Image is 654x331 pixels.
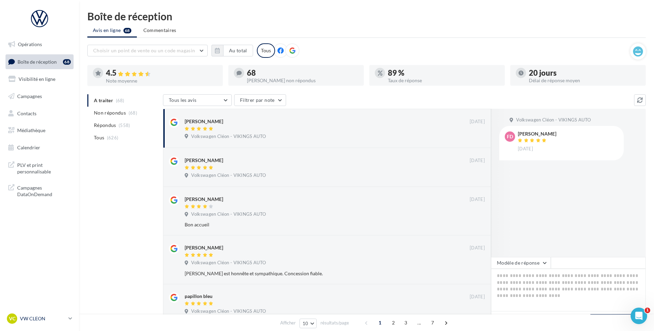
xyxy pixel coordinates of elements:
span: Non répondus [94,109,126,116]
span: Commentaires [143,27,176,34]
button: Au total [211,45,253,56]
a: Campagnes [4,89,75,104]
button: Choisir un point de vente ou un code magasin [87,45,208,56]
div: papillon bleu [185,293,212,300]
span: Afficher [280,320,296,326]
span: Tous [94,134,104,141]
span: 7 [427,317,438,328]
button: Tous les avis [163,94,232,106]
div: [PERSON_NAME] [185,244,223,251]
span: Volkswagen Cléon - VIKINGS AUTO [191,172,266,179]
span: ... [414,317,425,328]
button: Filtrer par note [234,94,286,106]
a: Visibilité en ligne [4,72,75,86]
div: [PERSON_NAME] est honnête et sympathique. Concession fiable. [185,270,440,277]
span: 2 [388,317,399,328]
span: (68) [129,110,137,116]
button: Modèle de réponse [491,257,551,269]
div: 68 [247,69,358,77]
div: 68 [63,59,71,65]
span: [DATE] [470,196,485,203]
p: VW CLEON [20,315,66,322]
span: 10 [303,321,308,326]
a: Contacts [4,106,75,121]
span: 1 [374,317,385,328]
div: Boîte de réception [87,11,646,21]
div: Tous [257,43,275,58]
div: Bon accueil [185,221,440,228]
div: [PERSON_NAME] [185,118,223,125]
span: Médiathèque [17,127,45,133]
div: [PERSON_NAME] [518,131,556,136]
span: 1 [645,308,650,313]
span: résultats/page [320,320,349,326]
span: 3 [400,317,411,328]
span: Répondus [94,122,116,129]
span: Campagnes DataOnDemand [17,183,71,198]
span: Calendrier [17,145,40,150]
a: Boîte de réception68 [4,54,75,69]
iframe: Intercom live chat [631,308,647,324]
button: 10 [299,319,317,328]
div: [PERSON_NAME] non répondus [247,78,358,83]
span: Boîte de réception [18,58,57,64]
div: Délai de réponse moyen [529,78,640,83]
a: Opérations [4,37,75,52]
span: PLV et print personnalisable [17,160,71,175]
span: Visibilité en ligne [19,76,55,82]
span: (626) [107,135,119,140]
span: Volkswagen Cléon - VIKINGS AUTO [516,117,591,123]
span: (558) [119,122,130,128]
div: 20 jours [529,69,640,77]
span: Fd [507,133,513,140]
span: Opérations [18,41,42,47]
div: Note moyenne [106,78,217,83]
span: [DATE] [470,119,485,125]
span: [DATE] [470,294,485,300]
div: Taux de réponse [388,78,499,83]
span: [DATE] [470,245,485,251]
div: 89 % [388,69,499,77]
span: Tous les avis [169,97,197,103]
span: Volkswagen Cléon - VIKINGS AUTO [191,134,266,140]
a: Campagnes DataOnDemand [4,180,75,201]
span: [DATE] [518,146,533,152]
span: Volkswagen Cléon - VIKINGS AUTO [191,211,266,217]
a: Médiathèque [4,123,75,138]
div: [PERSON_NAME] [185,196,223,203]
div: [PERSON_NAME] [185,157,223,164]
a: VC VW CLEON [6,312,74,325]
span: Campagnes [17,93,42,99]
span: Volkswagen Cléon - VIKINGS AUTO [191,260,266,266]
a: Calendrier [4,140,75,155]
div: 4.5 [106,69,217,77]
a: PLV et print personnalisable [4,158,75,178]
span: Volkswagen Cléon - VIKINGS AUTO [191,308,266,314]
span: Contacts [17,110,36,116]
button: Au total [223,45,253,56]
span: Choisir un point de vente ou un code magasin [93,47,195,53]
span: [DATE] [470,158,485,164]
span: VC [9,315,15,322]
